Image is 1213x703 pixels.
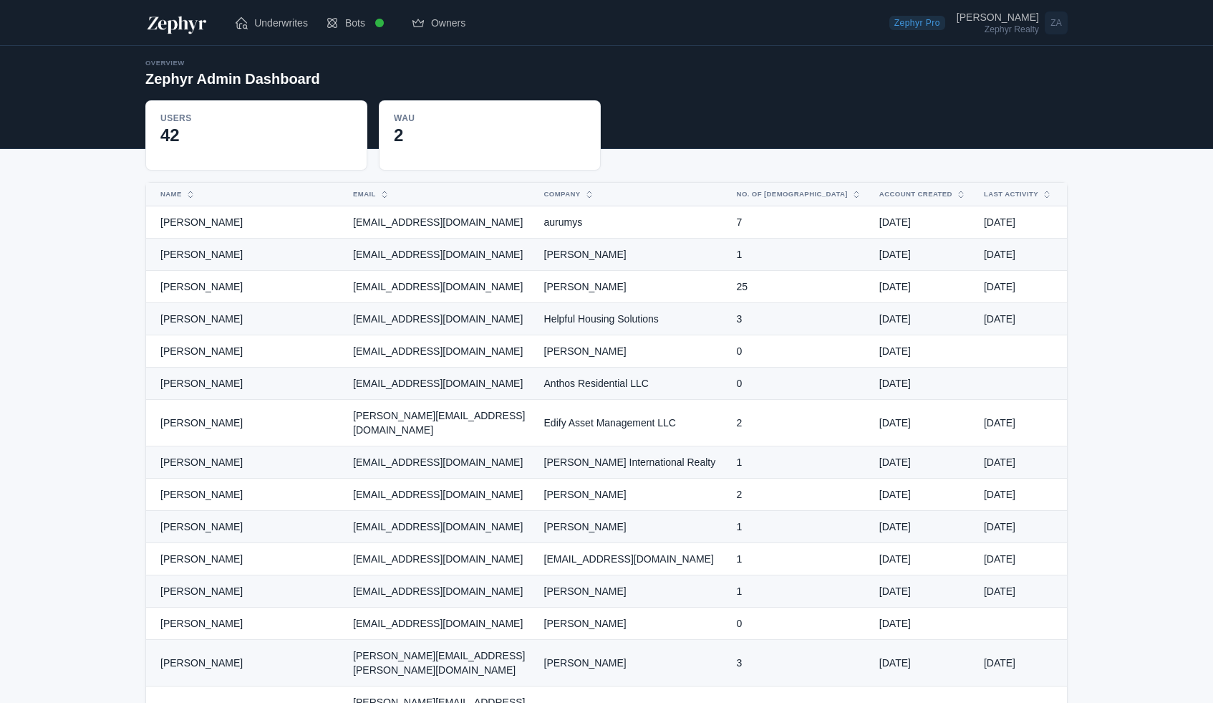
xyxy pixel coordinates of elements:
td: [PERSON_NAME] [536,335,728,368]
td: [PERSON_NAME] [536,271,728,303]
td: [DATE] [975,206,1067,239]
a: Owners [402,9,474,37]
td: 1 [728,543,871,575]
td: [PERSON_NAME] [146,446,344,479]
td: [EMAIL_ADDRESS][DOMAIN_NAME] [344,206,535,239]
td: [PERSON_NAME] [146,400,344,446]
td: [EMAIL_ADDRESS][DOMAIN_NAME] [344,511,535,543]
a: Bots [316,3,402,43]
td: [DATE] [975,303,1067,335]
td: 1 [728,239,871,271]
td: [PERSON_NAME] [536,239,728,271]
td: Helpful Housing Solutions [536,303,728,335]
td: [DATE] [975,446,1067,479]
td: [DATE] [871,575,975,608]
td: [PERSON_NAME] [146,543,344,575]
td: [PERSON_NAME] [536,511,728,543]
td: [PERSON_NAME] [146,479,344,511]
td: [EMAIL_ADDRESS][DOMAIN_NAME] [344,239,535,271]
div: Overview [145,57,320,69]
span: Underwrites [254,16,308,30]
td: 1 [728,446,871,479]
td: [PERSON_NAME] [146,303,344,335]
td: 3 [728,640,871,687]
td: [DATE] [871,239,975,271]
td: [PERSON_NAME] [146,608,344,640]
td: 1 [728,575,871,608]
td: [PERSON_NAME] [146,239,344,271]
td: [DATE] [975,640,1067,687]
td: 7 [728,206,871,239]
td: aurumys [536,206,728,239]
td: [EMAIL_ADDRESS][DOMAIN_NAME] [536,543,728,575]
div: 2 [394,124,586,147]
td: Edify Asset Management LLC [536,400,728,446]
td: 0 [728,335,871,368]
td: [EMAIL_ADDRESS][DOMAIN_NAME] [344,335,535,368]
td: [PERSON_NAME] [146,575,344,608]
div: Zephyr Realty [957,25,1039,34]
td: [DATE] [871,335,975,368]
td: [DATE] [871,446,975,479]
td: [PERSON_NAME] [536,479,728,511]
td: [PERSON_NAME] International Realty [536,446,728,479]
td: [DATE] [871,640,975,687]
td: [EMAIL_ADDRESS][DOMAIN_NAME] [344,303,535,335]
td: [DATE] [871,206,975,239]
span: ZA [1045,11,1068,34]
div: 42 [160,124,352,147]
span: Zephyr Pro [889,16,945,30]
td: [EMAIL_ADDRESS][DOMAIN_NAME] [344,575,535,608]
td: 25 [728,271,871,303]
td: [DATE] [871,479,975,511]
button: No. of [DEMOGRAPHIC_DATA] [728,183,854,206]
td: [PERSON_NAME][EMAIL_ADDRESS][DOMAIN_NAME] [344,400,535,446]
a: Open user menu [957,9,1068,37]
td: [DATE] [975,511,1067,543]
td: 0 [728,368,871,400]
td: [EMAIL_ADDRESS][DOMAIN_NAME] [344,479,535,511]
img: Zephyr Logo [145,11,208,34]
td: [DATE] [871,608,975,640]
td: [DATE] [975,400,1067,446]
td: 2 [728,400,871,446]
td: [PERSON_NAME] [536,640,728,687]
td: [PERSON_NAME] [146,511,344,543]
td: [EMAIL_ADDRESS][DOMAIN_NAME] [344,271,535,303]
span: Bots [345,16,365,30]
td: [DATE] [871,271,975,303]
div: WAU [394,113,415,124]
td: [PERSON_NAME] [146,640,344,687]
td: [DATE] [871,368,975,400]
button: Company [536,183,711,206]
div: [PERSON_NAME] [957,12,1039,22]
td: [PERSON_NAME][EMAIL_ADDRESS][PERSON_NAME][DOMAIN_NAME] [344,640,535,687]
button: Last Activity [975,183,1044,206]
td: [PERSON_NAME] [146,271,344,303]
td: [DATE] [975,479,1067,511]
td: [DATE] [975,575,1067,608]
div: Users [160,113,192,124]
td: [DATE] [975,543,1067,575]
td: [EMAIL_ADDRESS][DOMAIN_NAME] [344,543,535,575]
td: [EMAIL_ADDRESS][DOMAIN_NAME] [344,446,535,479]
button: Account Created [871,183,958,206]
button: Name [152,183,327,206]
td: [PERSON_NAME] [146,206,344,239]
td: [DATE] [975,271,1067,303]
td: [DATE] [871,511,975,543]
td: [DATE] [975,239,1067,271]
td: [EMAIL_ADDRESS][DOMAIN_NAME] [344,368,535,400]
td: [PERSON_NAME] [536,575,728,608]
a: Underwrites [226,9,316,37]
td: 3 [728,303,871,335]
span: Owners [431,16,465,30]
td: 0 [728,608,871,640]
td: [PERSON_NAME] [536,608,728,640]
td: [PERSON_NAME] [146,335,344,368]
td: Anthos Residential LLC [536,368,728,400]
td: [EMAIL_ADDRESS][DOMAIN_NAME] [344,608,535,640]
td: 1 [728,511,871,543]
td: 2 [728,479,871,511]
button: Email [344,183,518,206]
